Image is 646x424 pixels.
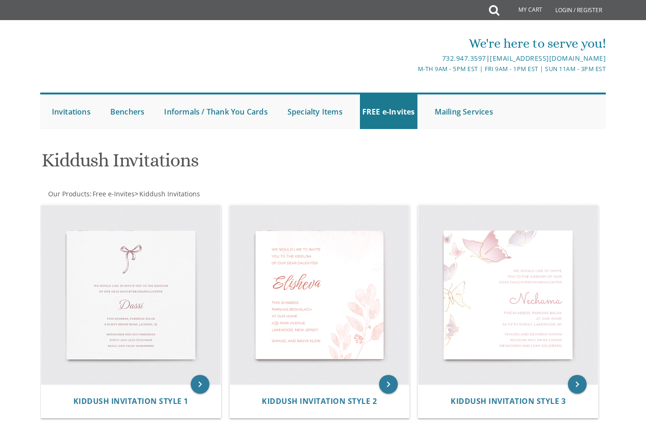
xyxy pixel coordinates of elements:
div: We're here to serve you! [229,34,606,53]
div: M-Th 9am - 5pm EST | Fri 9am - 1pm EST | Sun 11am - 3pm EST [229,64,606,74]
a: Specialty Items [285,94,345,129]
h1: Kiddush Invitations [42,150,412,178]
a: Kiddush Invitations [138,189,200,198]
span: > [135,189,200,198]
a: Invitations [50,94,93,129]
div: : [40,189,323,199]
a: Kiddush Invitation Style 1 [73,397,188,406]
a: Benchers [108,94,147,129]
a: Mailing Services [432,94,495,129]
a: Kiddush Invitation Style 2 [262,397,377,406]
a: keyboard_arrow_right [568,375,587,394]
span: Kiddush Invitations [139,189,200,198]
a: My Cart [498,1,549,20]
img: Kiddush Invitation Style 2 [230,205,409,385]
span: Kiddush Invitation Style 1 [73,396,188,406]
span: Kiddush Invitation Style 2 [262,396,377,406]
span: Free e-Invites [93,189,135,198]
a: keyboard_arrow_right [379,375,398,394]
a: FREE e-Invites [360,94,417,129]
img: Kiddush Invitation Style 1 [41,205,221,385]
a: Informals / Thank You Cards [162,94,270,129]
a: keyboard_arrow_right [191,375,209,394]
img: Kiddush Invitation Style 3 [418,205,598,385]
div: | [229,53,606,64]
a: Our Products [47,189,90,198]
a: [EMAIL_ADDRESS][DOMAIN_NAME] [490,54,606,63]
span: Kiddush Invitation Style 3 [451,396,566,406]
a: Free e-Invites [92,189,135,198]
a: 732.947.3597 [442,54,486,63]
a: Kiddush Invitation Style 3 [451,397,566,406]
